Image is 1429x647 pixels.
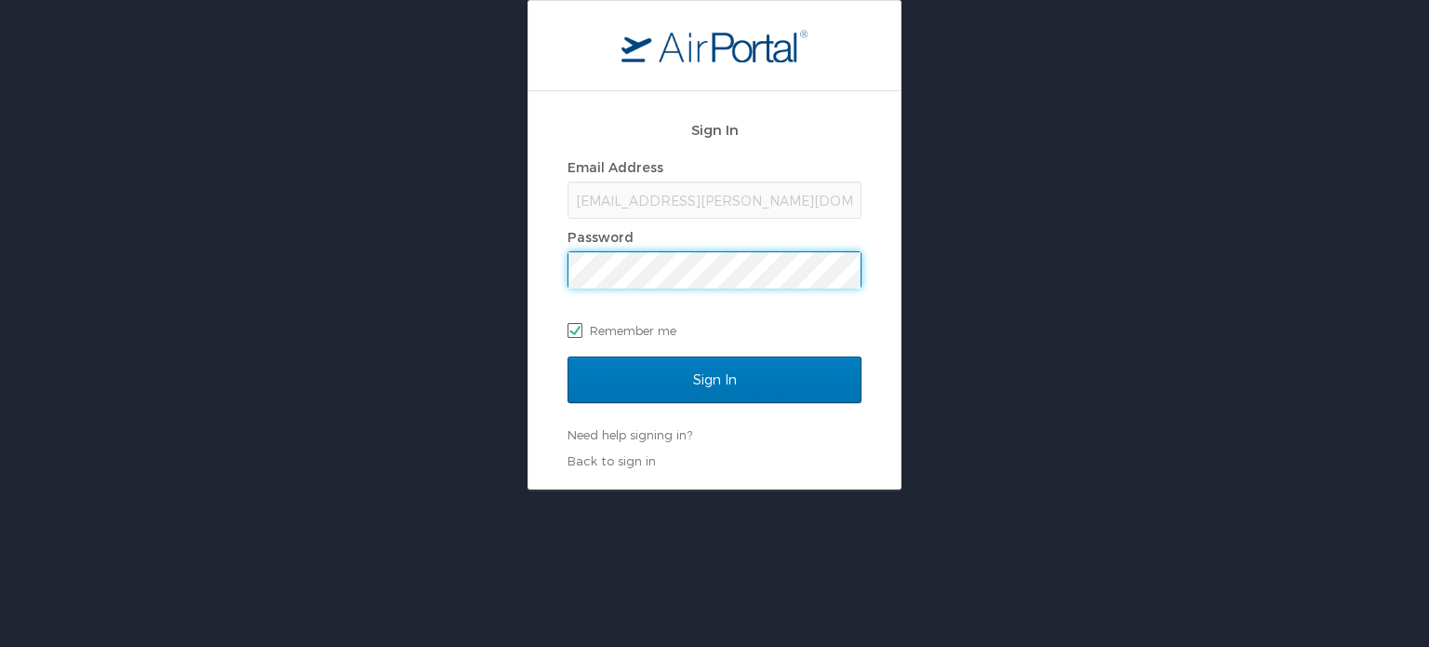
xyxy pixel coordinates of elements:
label: Remember me [568,317,861,344]
a: Need help signing in? [568,427,692,442]
label: Password [568,229,634,245]
a: Back to sign in [568,453,656,468]
h2: Sign In [568,119,861,141]
input: Sign In [568,357,861,403]
img: logo [621,29,808,62]
label: Email Address [568,159,663,175]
